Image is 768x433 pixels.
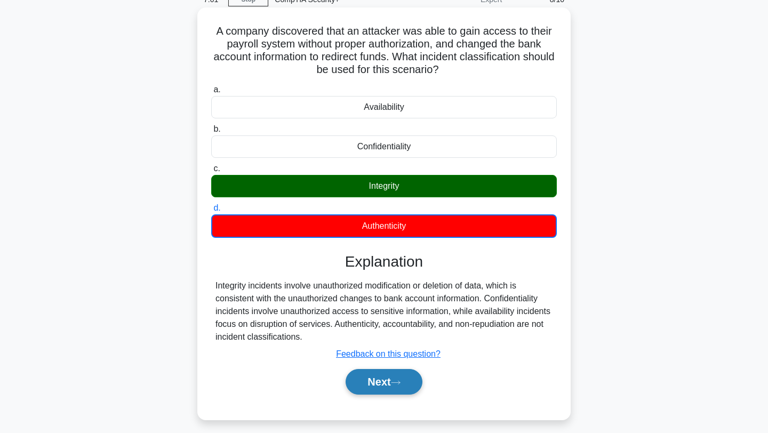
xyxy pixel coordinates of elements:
span: c. [213,164,220,173]
span: a. [213,85,220,94]
div: Confidentiality [211,135,557,158]
span: b. [213,124,220,133]
div: Authenticity [211,214,557,238]
span: d. [213,203,220,212]
div: Integrity [211,175,557,197]
button: Next [346,369,422,395]
h5: A company discovered that an attacker was able to gain access to their payroll system without pro... [210,25,558,77]
h3: Explanation [218,253,550,271]
div: Integrity incidents involve unauthorized modification or deletion of data, which is consistent wi... [215,279,553,343]
div: Availability [211,96,557,118]
a: Feedback on this question? [336,349,441,358]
